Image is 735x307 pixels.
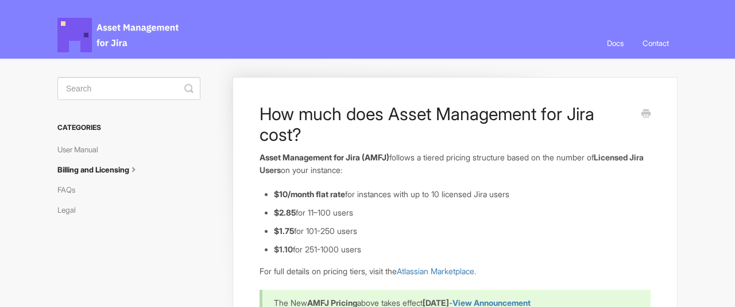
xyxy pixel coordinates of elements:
b: $1.10 [274,244,293,254]
strong: $2.85 [274,208,296,217]
h1: How much does Asset Management for Jira cost? [260,103,633,145]
a: Contact [634,28,678,59]
p: For full details on pricing tiers, visit the . [260,265,651,278]
input: Search [57,77,200,100]
li: for 101-250 users [274,225,651,237]
li: for 11–100 users [274,206,651,219]
strong: $1.75 [274,226,294,236]
a: Docs [598,28,632,59]
li: for instances with up to 10 licensed Jira users [274,188,651,201]
span: Asset Management for Jira Docs [57,18,180,52]
a: User Manual [57,140,107,159]
a: Atlassian Marketplace [397,266,474,276]
a: FAQs [57,181,84,199]
h3: Categories [57,117,200,138]
a: Legal [57,201,84,219]
li: for 251-1000 users [274,243,651,256]
a: Print this Article [641,108,651,121]
p: follows a tiered pricing structure based on the number of on your instance: [260,151,651,176]
a: Billing and Licensing [57,160,148,179]
b: Licensed Jira Users [260,152,644,175]
strong: Asset Management for Jira (AMFJ) [260,152,389,162]
strong: $10/month flat rate [274,189,345,199]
